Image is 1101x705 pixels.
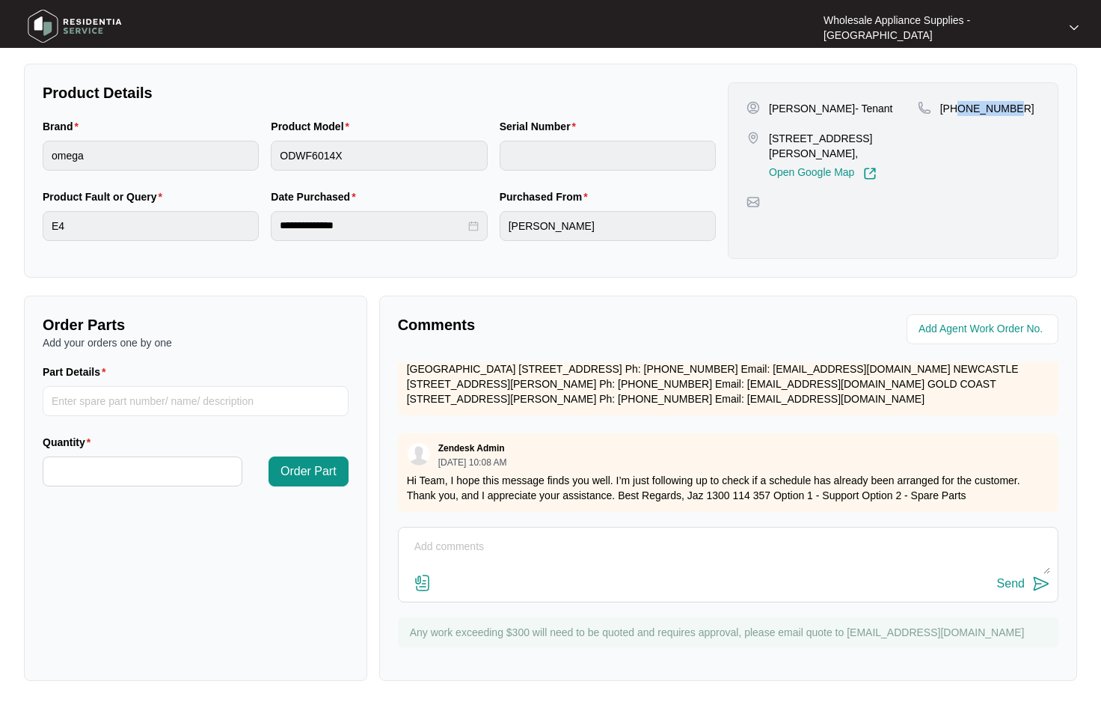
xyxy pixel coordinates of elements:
p: Zendesk Admin [438,442,505,454]
img: send-icon.svg [1032,575,1050,593]
input: Product Fault or Query [43,211,259,241]
p: [DATE] 10:08 AM [438,458,507,467]
img: map-pin [746,131,760,144]
p: Hi Team, I hope this message finds you well. I’m just following up to check if a schedule has alr... [407,473,1049,503]
button: Send [997,574,1050,594]
img: map-pin [746,195,760,209]
p: Order Parts [43,314,349,335]
p: [PERSON_NAME]- Tenant [769,101,892,116]
label: Quantity [43,435,96,450]
p: [STREET_ADDRESS][PERSON_NAME], [769,131,918,161]
div: Send [997,577,1025,590]
label: Product Fault or Query [43,189,168,204]
input: Purchased From [500,211,716,241]
img: user-pin [746,101,760,115]
label: Date Purchased [271,189,361,204]
p: Any work exceeding $300 will need to be quoted and requires approval, please email quote to [EMAI... [410,625,1051,640]
label: Brand [43,119,85,134]
p: Wholesale Appliance Supplies - [GEOGRAPHIC_DATA] [824,13,1056,43]
input: Add Agent Work Order No. [918,320,1049,338]
input: Serial Number [500,141,716,171]
img: dropdown arrow [1070,24,1079,31]
label: Part Details [43,364,112,379]
p: Add your orders one by one [43,335,349,350]
img: map-pin [918,101,931,115]
input: Quantity [43,457,242,486]
img: user.svg [408,443,430,466]
img: residentia service logo [22,4,127,49]
a: Open Google Map [769,167,877,180]
label: Product Model [271,119,355,134]
p: Product Details [43,82,716,103]
img: file-attachment-doc.svg [414,574,432,592]
input: Date Purchased [280,218,464,234]
p: [PHONE_NUMBER] [940,101,1034,116]
input: Part Details [43,386,349,416]
input: Brand [43,141,259,171]
p: Comments [398,314,718,335]
span: Order Part [280,463,337,480]
button: Order Part [269,457,349,486]
label: Serial Number [500,119,582,134]
img: Link-External [863,167,877,180]
label: Purchased From [500,189,594,204]
input: Product Model [271,141,487,171]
